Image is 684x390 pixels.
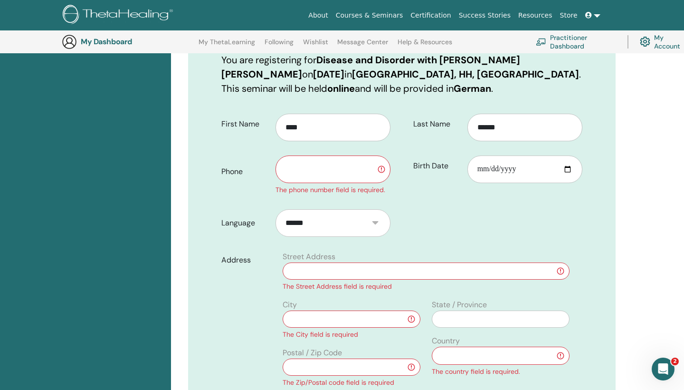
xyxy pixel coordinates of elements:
div: The City field is required [283,330,420,340]
a: About [304,7,332,24]
iframe: Intercom live chat [652,358,674,380]
a: Message Center [337,38,388,53]
label: Birth Date [406,157,467,175]
h3: My Dashboard [81,37,176,46]
a: Practitioner Dashboard [536,31,616,52]
label: Language [214,214,275,232]
label: State / Province [432,299,487,311]
b: German [454,82,491,95]
p: You are registering for on in . This seminar will be held and will be provided in . [221,53,582,96]
label: Postal / Zip Code [283,347,342,359]
label: Last Name [406,115,467,133]
b: online [327,82,355,95]
label: Phone [214,163,275,181]
img: logo.png [63,5,176,26]
label: First Name [214,115,275,133]
a: Certification [407,7,455,24]
img: generic-user-icon.jpg [62,34,77,49]
div: The phone number field is required. [275,185,390,195]
b: [DATE] [313,68,344,80]
label: Street Address [283,251,335,263]
label: Country [432,335,460,347]
a: Success Stories [455,7,514,24]
span: 2 [671,358,679,365]
a: Wishlist [303,38,328,53]
img: chalkboard-teacher.svg [536,38,546,46]
a: Courses & Seminars [332,7,407,24]
label: City [283,299,297,311]
a: Resources [514,7,556,24]
a: Help & Resources [398,38,452,53]
div: The Zip/Postal code field is required [283,378,420,388]
label: Address [214,251,277,269]
a: Store [556,7,581,24]
a: My ThetaLearning [199,38,255,53]
div: The Street Address field is required [283,282,570,292]
img: cog.svg [640,34,650,49]
b: Disease and Disorder with [PERSON_NAME] [PERSON_NAME] [221,54,520,80]
b: [GEOGRAPHIC_DATA], HH, [GEOGRAPHIC_DATA] [352,68,579,80]
div: The country field is required. [432,367,570,377]
a: Following [265,38,294,53]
